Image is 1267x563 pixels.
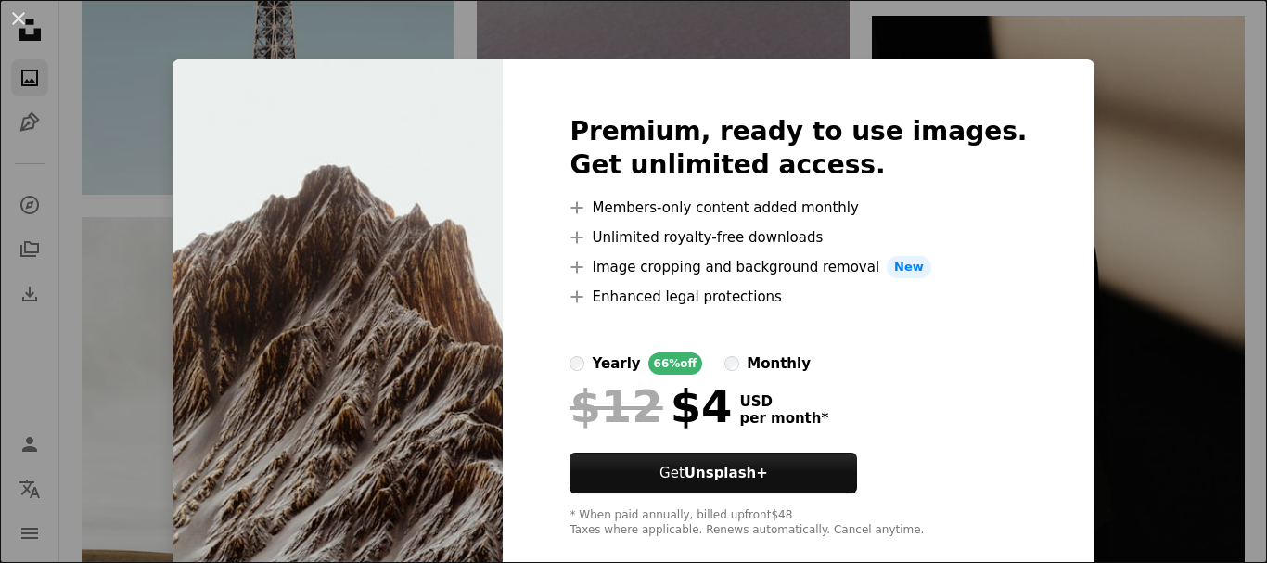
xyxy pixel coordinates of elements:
[570,508,1027,538] div: * When paid annually, billed upfront $48 Taxes where applicable. Renews automatically. Cancel any...
[592,352,640,375] div: yearly
[648,352,703,375] div: 66% off
[570,197,1027,219] li: Members-only content added monthly
[739,410,828,427] span: per month *
[570,256,1027,278] li: Image cropping and background removal
[570,115,1027,182] h2: Premium, ready to use images. Get unlimited access.
[570,453,857,493] button: GetUnsplash+
[570,382,732,430] div: $4
[570,226,1027,249] li: Unlimited royalty-free downloads
[570,356,584,371] input: yearly66%off
[724,356,739,371] input: monthly
[570,382,662,430] span: $12
[685,465,768,481] strong: Unsplash+
[747,352,811,375] div: monthly
[739,393,828,410] span: USD
[570,286,1027,308] li: Enhanced legal protections
[887,256,931,278] span: New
